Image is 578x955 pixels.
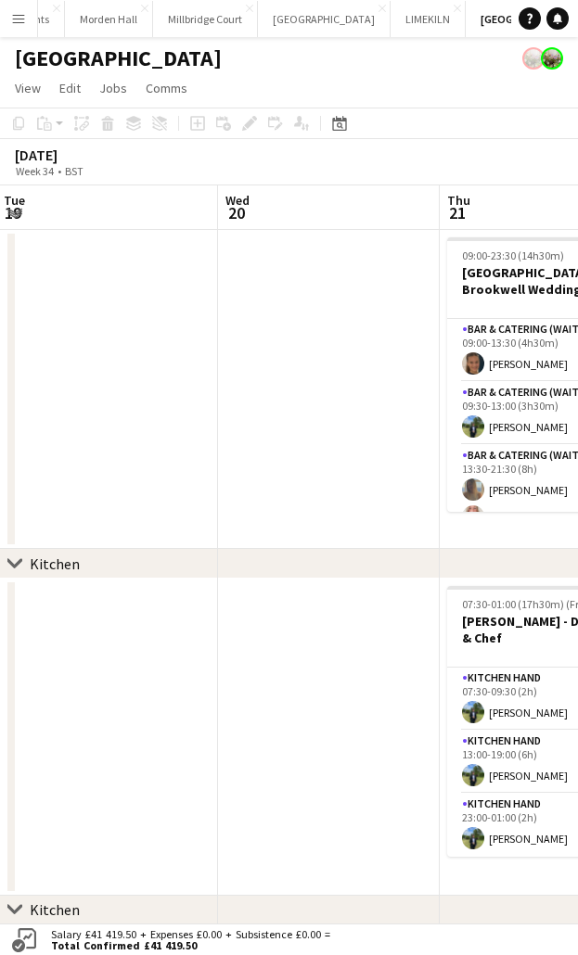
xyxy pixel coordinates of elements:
[30,900,80,919] div: Kitchen
[391,1,466,37] button: LIMEKILN
[40,929,334,951] div: Salary £41 419.50 + Expenses £0.00 + Subsistence £0.00 =
[59,80,81,96] span: Edit
[138,76,195,100] a: Comms
[522,47,545,70] app-user-avatar: Staffing Manager
[462,248,564,262] span: 09:00-23:30 (14h30m)
[225,192,250,209] span: Wed
[153,1,258,37] button: Millbridge Court
[541,47,563,70] app-user-avatar: Staffing Manager
[99,80,127,96] span: Jobs
[223,202,250,223] span: 20
[15,146,126,164] div: [DATE]
[15,45,222,72] h1: [GEOGRAPHIC_DATA]
[92,76,135,100] a: Jobs
[11,164,58,178] span: Week 34
[447,192,470,209] span: Thu
[65,164,83,178] div: BST
[52,76,88,100] a: Edit
[51,940,330,951] span: Total Confirmed £41 419.50
[146,80,187,96] span: Comms
[258,1,391,37] button: [GEOGRAPHIC_DATA]
[15,80,41,96] span: View
[1,202,25,223] span: 19
[7,76,48,100] a: View
[444,202,470,223] span: 21
[65,1,153,37] button: Morden Hall
[4,192,25,209] span: Tue
[30,554,80,573] div: Kitchen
